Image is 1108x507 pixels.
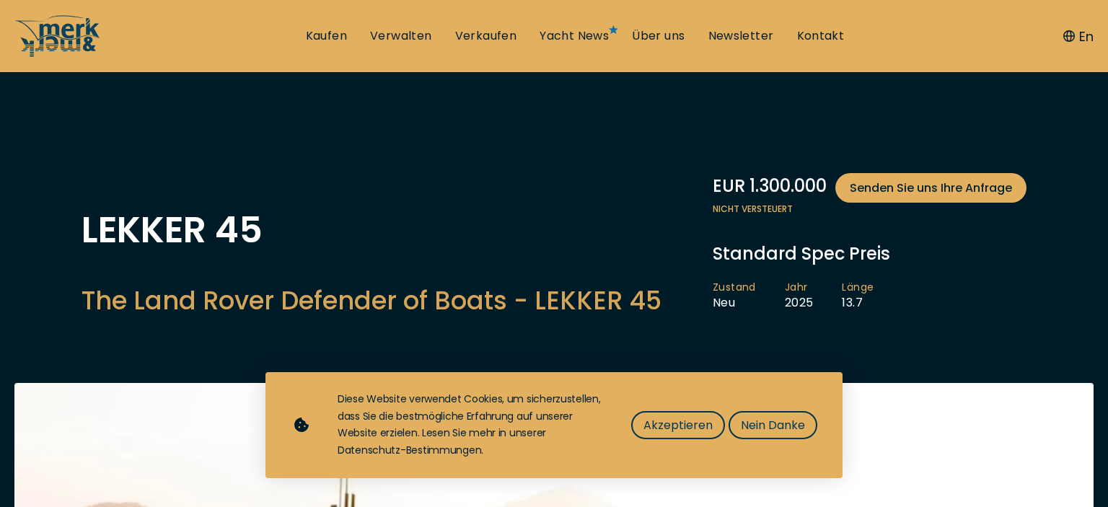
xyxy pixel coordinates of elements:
li: Neu [713,281,785,311]
a: Über uns [632,28,685,44]
a: Yacht News [540,28,609,44]
span: Zustand [713,281,756,295]
a: Verwalten [370,28,432,44]
li: 2025 [785,281,843,311]
a: Kontakt [797,28,845,44]
a: Datenschutz-Bestimmungen [338,443,481,457]
span: Jahr [785,281,814,295]
a: Newsletter [708,28,774,44]
h1: LEKKER 45 [82,212,661,248]
span: Nicht versteuert [713,203,1026,216]
a: Kaufen [306,28,347,44]
h2: The Land Rover Defender of Boats - LEKKER 45 [82,283,661,318]
li: 13.7 [842,281,902,311]
a: Verkaufen [455,28,517,44]
button: Nein Danke [729,411,817,439]
div: Diese Website verwendet Cookies, um sicherzustellen, dass Sie die bestmögliche Erfahrung auf unse... [338,391,602,459]
div: EUR 1.300.000 [713,173,1026,203]
span: Länge [842,281,874,295]
button: En [1063,27,1094,46]
span: Senden Sie uns Ihre Anfrage [850,179,1012,197]
span: Akzeptieren [643,416,713,434]
span: Nein Danke [741,416,805,434]
a: Senden Sie uns Ihre Anfrage [835,173,1026,203]
button: Akzeptieren [631,411,725,439]
span: Standard Spec Preis [713,242,890,265]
